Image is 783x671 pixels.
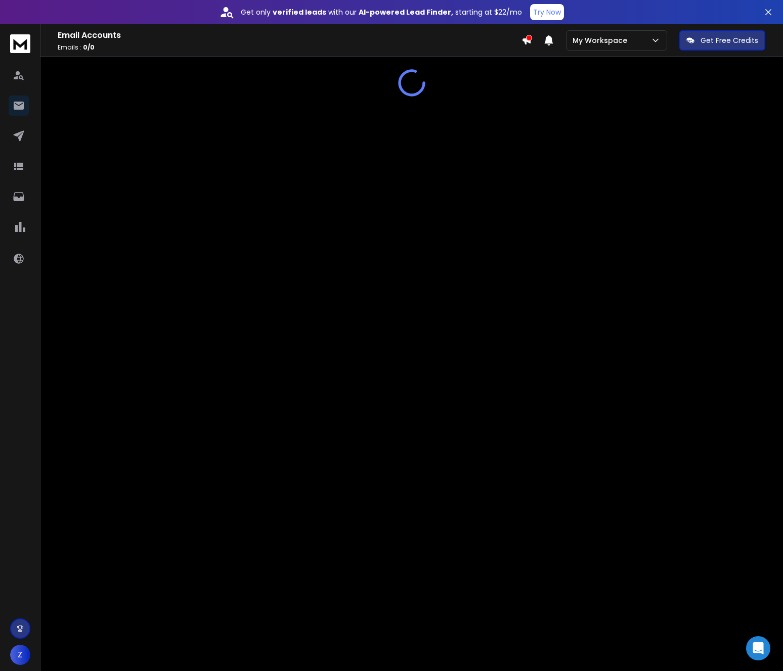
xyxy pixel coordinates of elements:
[10,34,30,53] img: logo
[701,35,758,45] p: Get Free Credits
[58,29,521,41] h1: Email Accounts
[533,7,561,17] p: Try Now
[10,645,30,665] button: Z
[359,7,453,17] strong: AI-powered Lead Finder,
[241,7,522,17] p: Get only with our starting at $22/mo
[573,35,631,45] p: My Workspace
[679,30,765,51] button: Get Free Credits
[746,636,770,660] div: Open Intercom Messenger
[58,43,521,52] p: Emails :
[530,4,564,20] button: Try Now
[83,43,95,52] span: 0 / 0
[273,7,326,17] strong: verified leads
